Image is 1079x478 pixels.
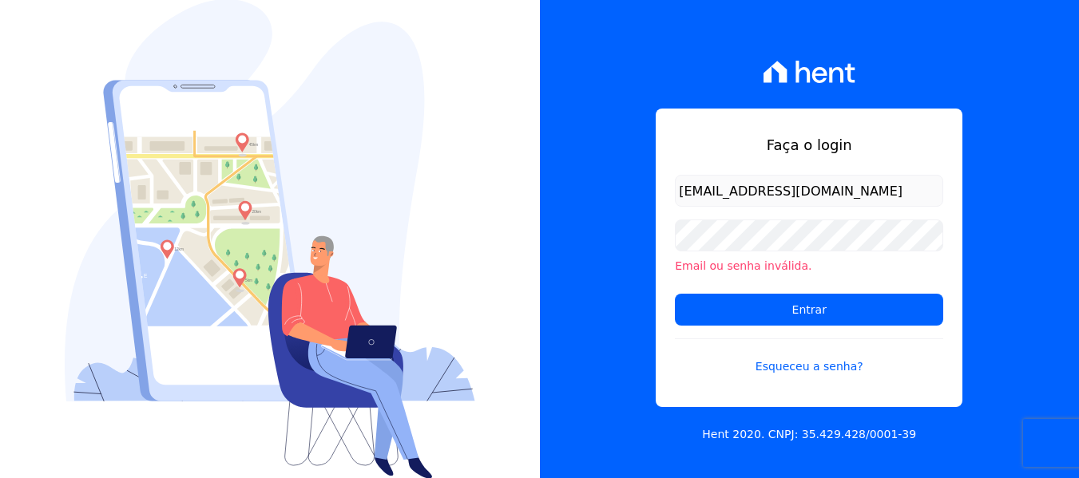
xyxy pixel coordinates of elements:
[702,426,916,443] p: Hent 2020. CNPJ: 35.429.428/0001-39
[675,294,943,326] input: Entrar
[675,175,943,207] input: Email
[675,258,943,275] li: Email ou senha inválida.
[675,134,943,156] h1: Faça o login
[675,338,943,375] a: Esqueceu a senha?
